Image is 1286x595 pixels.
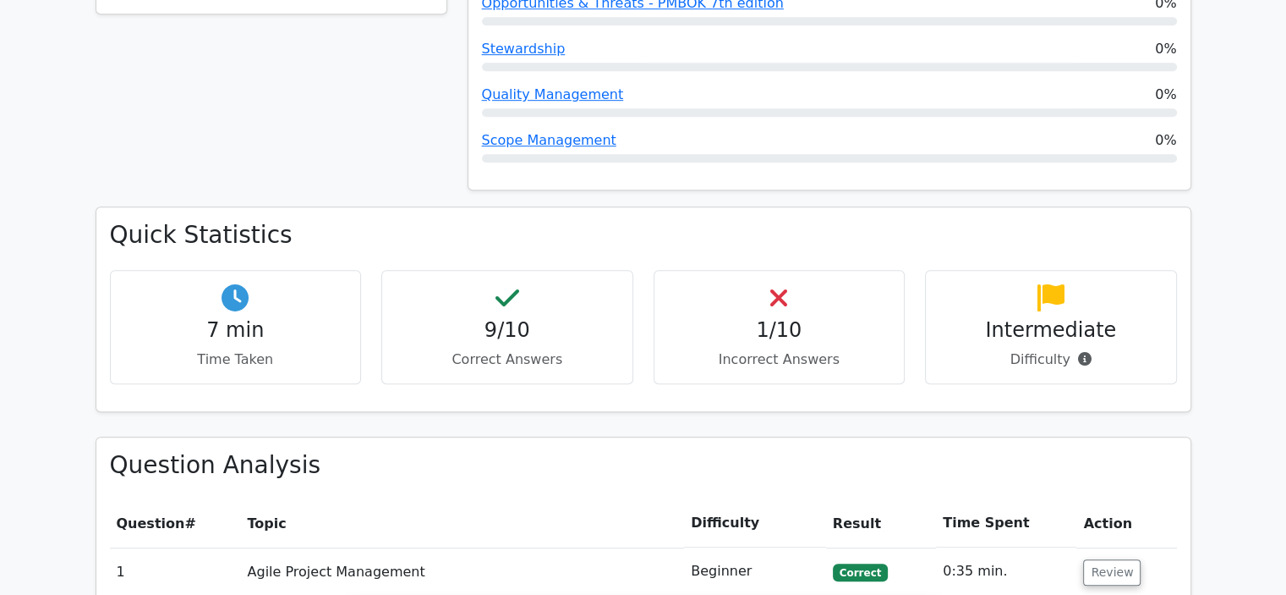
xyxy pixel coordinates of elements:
a: Stewardship [482,41,566,57]
th: Action [1076,499,1176,548]
th: Topic [241,499,685,548]
span: 0% [1155,130,1176,151]
th: Result [826,499,936,548]
span: 0% [1155,85,1176,105]
p: Correct Answers [396,350,619,370]
th: # [110,499,241,548]
h3: Quick Statistics [110,221,1177,250]
span: 0% [1155,39,1176,59]
h4: Intermediate [939,318,1163,343]
button: Review [1083,559,1141,586]
h4: 9/10 [396,318,619,343]
p: Incorrect Answers [668,350,891,370]
span: Question [117,515,185,532]
p: Time Taken [124,350,347,370]
h3: Question Analysis [110,451,1177,480]
h4: 1/10 [668,318,891,343]
a: Scope Management [482,132,616,148]
span: Correct [833,564,888,581]
th: Difficulty [684,499,826,548]
p: Difficulty [939,350,1163,370]
a: Quality Management [482,86,624,102]
th: Time Spent [936,499,1076,548]
h4: 7 min [124,318,347,343]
